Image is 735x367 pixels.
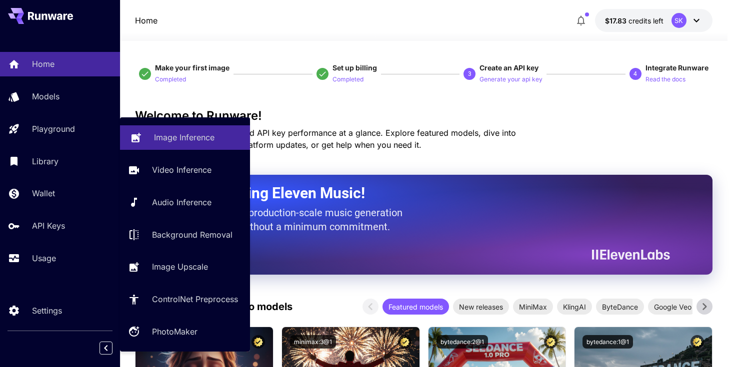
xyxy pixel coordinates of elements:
[152,229,232,241] p: Background Removal
[152,164,211,176] p: Video Inference
[32,90,59,102] p: Models
[32,305,62,317] p: Settings
[120,320,250,344] a: PhotoMaker
[332,63,377,72] span: Set up billing
[605,16,628,25] span: $17.83
[596,302,644,312] span: ByteDance
[160,184,662,203] h2: Now Supporting Eleven Music!
[32,187,55,199] p: Wallet
[628,16,663,25] span: credits left
[154,131,214,143] p: Image Inference
[671,13,686,28] div: SK
[290,335,336,349] button: minimax:3@1
[382,302,449,312] span: Featured models
[135,128,516,150] span: Check out your usage stats and API key performance at a glance. Explore featured models, dive int...
[120,190,250,215] a: Audio Inference
[453,302,509,312] span: New releases
[633,69,637,78] p: 4
[690,335,704,349] button: Certified Model – Vetted for best performance and includes a commercial license.
[135,109,712,123] h3: Welcome to Runware!
[605,15,663,26] div: $17.8283
[107,339,120,357] div: Collapse sidebar
[155,75,186,84] p: Completed
[436,335,488,349] button: bytedance:2@1
[135,14,157,26] nav: breadcrumb
[160,206,410,234] p: The only way to get production-scale music generation from Eleven Labs without a minimum commitment.
[645,75,685,84] p: Read the docs
[557,302,592,312] span: KlingAI
[251,335,265,349] button: Certified Model – Vetted for best performance and includes a commercial license.
[479,63,538,72] span: Create an API key
[513,302,553,312] span: MiniMax
[32,220,65,232] p: API Keys
[468,69,471,78] p: 3
[99,342,112,355] button: Collapse sidebar
[645,63,708,72] span: Integrate Runware
[32,155,58,167] p: Library
[332,75,363,84] p: Completed
[120,287,250,312] a: ControlNet Preprocess
[120,158,250,182] a: Video Inference
[544,335,557,349] button: Certified Model – Vetted for best performance and includes a commercial license.
[152,326,197,338] p: PhotoMaker
[648,302,697,312] span: Google Veo
[120,125,250,150] a: Image Inference
[582,335,633,349] button: bytedance:1@1
[32,123,75,135] p: Playground
[479,75,542,84] p: Generate your api key
[595,9,712,32] button: $17.8283
[120,222,250,247] a: Background Removal
[32,252,56,264] p: Usage
[398,335,411,349] button: Certified Model – Vetted for best performance and includes a commercial license.
[32,58,54,70] p: Home
[152,261,208,273] p: Image Upscale
[152,293,238,305] p: ControlNet Preprocess
[152,196,211,208] p: Audio Inference
[155,63,229,72] span: Make your first image
[120,255,250,279] a: Image Upscale
[135,14,157,26] p: Home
